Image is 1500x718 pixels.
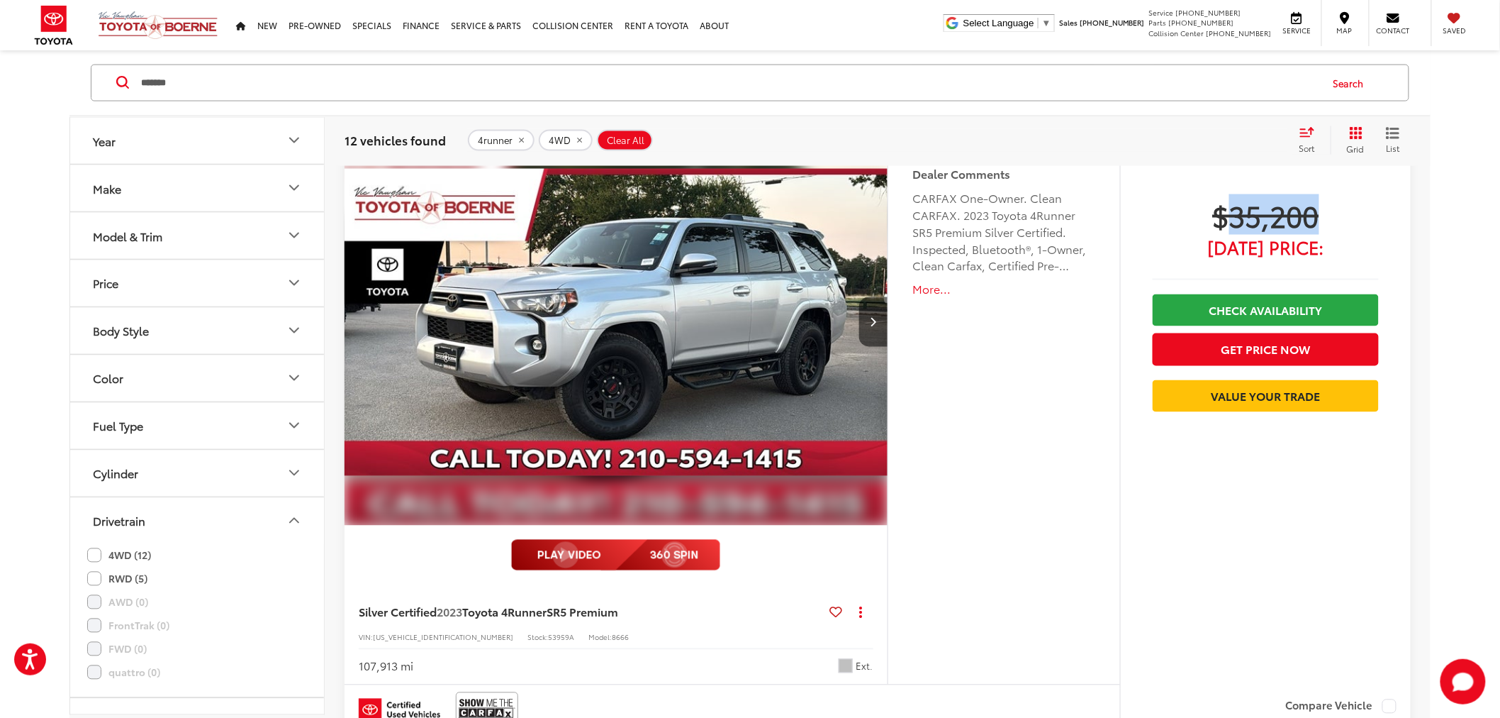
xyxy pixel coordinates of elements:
div: Model & Trim [93,228,162,242]
span: dropdown dots [859,607,862,618]
a: Select Language​ [963,18,1051,28]
span: 12 vehicles found [345,131,446,148]
a: Check Availability [1153,294,1379,326]
span: [PHONE_NUMBER] [1169,17,1234,28]
button: More... [913,282,1095,298]
span: VIN: [359,632,373,643]
span: 53959A [548,632,574,643]
span: Sort [1299,142,1315,154]
button: Select sort value [1292,126,1331,155]
div: Drivetrain [93,514,145,527]
div: 107,913 mi [359,658,413,675]
a: Silver Certified2023Toyota 4RunnerSR5 Premium [359,604,824,620]
button: Actions [849,600,873,624]
span: [PHONE_NUMBER] [1207,28,1272,38]
input: Search by Make, Model, or Keyword [140,66,1320,100]
span: Saved [1439,26,1470,35]
img: full motion video [511,540,720,571]
a: 2023 Toyota 4Runner SR5 Premium2023 Toyota 4Runner SR5 Premium2023 Toyota 4Runner SR5 Premium2023... [344,118,889,526]
div: Drivetrain [286,512,303,529]
h5: Dealer Comments [913,165,1095,182]
button: PricePrice [70,260,325,306]
label: RWD (5) [87,567,147,590]
a: Value Your Trade [1153,380,1379,412]
label: FrontTrak (0) [87,614,169,637]
button: Clear All [597,130,653,151]
span: Silver [839,659,853,673]
div: CARFAX One-Owner. Clean CARFAX. 2023 Toyota 4Runner SR5 Premium Silver Certified. Inspected, Blue... [913,189,1095,275]
img: Vic Vaughan Toyota of Boerne [98,11,218,40]
span: Select Language [963,18,1034,28]
button: Body StyleBody Style [70,307,325,353]
button: Toggle Chat Window [1440,659,1486,705]
span: Contact [1377,26,1410,35]
button: MakeMake [70,165,325,211]
button: Search [1320,65,1384,101]
span: Silver Certified [359,604,437,620]
span: Ext. [856,660,873,673]
span: Sales [1059,17,1078,28]
span: 4WD [549,135,571,146]
span: Service [1281,26,1313,35]
label: quattro (0) [87,661,160,684]
span: Model: [588,632,612,643]
button: remove 4runner [468,130,534,151]
div: Body Style [286,322,303,339]
div: Make [93,181,121,194]
div: Year [93,133,116,147]
button: DrivetrainDrivetrain [70,497,325,543]
button: Fuel TypeFuel Type [70,402,325,448]
span: Service [1149,7,1174,18]
button: Grid View [1331,126,1375,155]
div: Color [93,371,123,385]
span: 4runner [478,135,513,146]
span: Collision Center [1149,28,1204,38]
span: Grid [1347,143,1365,155]
span: Parts [1149,17,1167,28]
span: ▼ [1042,18,1051,28]
div: Make [286,179,303,197]
span: Map [1329,26,1360,35]
span: Clear All [607,135,644,146]
button: Next image [859,297,888,347]
svg: Start Chat [1440,659,1486,705]
div: Price [93,276,118,289]
div: Color [286,370,303,387]
div: Body Style [93,324,149,337]
button: ColorColor [70,355,325,401]
span: [PHONE_NUMBER] [1080,17,1145,28]
div: Fuel Type [93,419,143,432]
button: YearYear [70,117,325,163]
span: 8666 [612,632,629,643]
div: Price [286,275,303,292]
button: List View [1375,126,1411,155]
label: AWD (0) [87,590,148,614]
div: Cylinder [93,466,138,480]
span: Toyota 4Runner [462,604,547,620]
span: [US_VEHICLE_IDENTIFICATION_NUMBER] [373,632,513,643]
span: List [1386,142,1400,154]
span: [PHONE_NUMBER] [1176,7,1241,18]
span: SR5 Premium [547,604,618,620]
button: Model & TrimModel & Trim [70,212,325,258]
div: Fuel Type [286,417,303,434]
label: Compare Vehicle [1285,700,1397,714]
div: Year [286,132,303,149]
span: Stock: [527,632,548,643]
div: 2023 Toyota 4Runner SR5 Premium 0 [344,118,889,526]
span: 2023 [437,604,462,620]
button: remove 4WD [539,130,593,151]
span: [DATE] Price: [1153,240,1379,254]
label: 4WD (12) [87,543,151,567]
span: $35,200 [1153,197,1379,233]
div: Cylinder [286,465,303,482]
button: Get Price Now [1153,333,1379,365]
label: FWD (0) [87,637,147,661]
button: CylinderCylinder [70,450,325,496]
span: ​ [1038,18,1039,28]
img: 2023 Toyota 4Runner SR5 Premium [344,118,889,527]
div: Model & Trim [286,227,303,244]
